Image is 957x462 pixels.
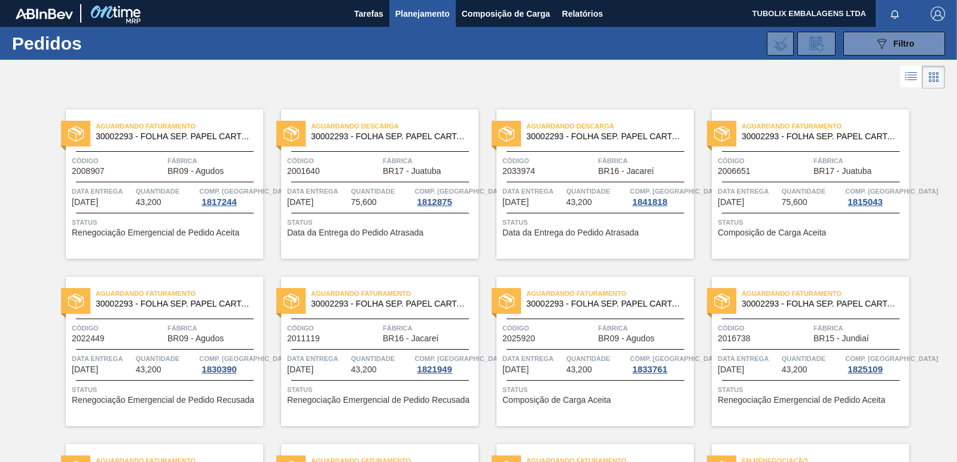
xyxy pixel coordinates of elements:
div: 1821949 [415,365,454,374]
span: Quantidade [351,353,412,365]
span: Aguardando Faturamento [526,287,694,299]
span: 30002293 - FOLHA SEP. PAPEL CARTAO 1200x1000M 350g [311,132,469,141]
span: 2025920 [502,334,535,343]
a: statusAguardando Faturamento30002293 - FOLHA SEP. PAPEL CARTAO 1200x1000M 350gCódigo2016738Fábric... [694,277,909,426]
a: Comp. [GEOGRAPHIC_DATA]1830390 [199,353,260,374]
span: Data Entrega [287,353,348,365]
a: Comp. [GEOGRAPHIC_DATA]1841818 [630,185,691,207]
span: Aguardando Descarga [526,120,694,132]
img: Logout [931,7,945,21]
span: BR09 - Agudos [598,334,654,343]
img: status [714,293,730,309]
button: Notificações [876,5,914,22]
span: 07/10/2025 [287,198,313,207]
a: Comp. [GEOGRAPHIC_DATA]1833761 [630,353,691,374]
span: 2011119 [287,334,320,343]
span: 2033974 [502,167,535,176]
div: Visão em Lista [900,66,922,88]
span: Status [718,384,906,396]
span: Código [72,155,164,167]
span: 43,200 [136,198,161,207]
span: 43,200 [136,365,161,374]
span: 43,200 [351,365,377,374]
div: 1825109 [845,365,885,374]
span: Aguardando Faturamento [742,120,909,132]
span: 2006651 [718,167,751,176]
span: Quantidade [351,185,412,197]
div: Importar Negociações dos Pedidos [767,32,794,56]
span: Data Entrega [718,185,779,197]
span: Renegociação Emergencial de Pedido Recusada [287,396,470,405]
span: Data Entrega [287,185,348,197]
span: Fábrica [813,322,906,334]
span: Fábrica [383,155,476,167]
div: 1815043 [845,197,885,207]
img: TNhmsLtSVTkK8tSr43FrP2fwEKptu5GPRR3wAAAABJRU5ErkJggg== [16,8,73,19]
span: Fábrica [813,155,906,167]
a: Comp. [GEOGRAPHIC_DATA]1821949 [415,353,476,374]
span: Data Entrega [502,353,563,365]
span: Código [502,322,595,334]
a: statusAguardando Descarga30002293 - FOLHA SEP. PAPEL CARTAO 1200x1000M 350gCódigo2033974FábricaBR... [478,109,694,259]
a: statusAguardando Descarga30002293 - FOLHA SEP. PAPEL CARTAO 1200x1000M 350gCódigo2001640FábricaBR... [263,109,478,259]
span: BR17 - Juatuba [383,167,441,176]
span: Renegociação Emergencial de Pedido Recusada [72,396,254,405]
div: 1812875 [415,197,454,207]
span: Comp. Carga [630,353,723,365]
img: status [68,293,84,309]
a: statusAguardando Faturamento30002293 - FOLHA SEP. PAPEL CARTAO 1200x1000M 350gCódigo2006651Fábric... [694,109,909,259]
span: 08/10/2025 [502,198,529,207]
div: Visão em Cards [922,66,945,88]
span: BR09 - Agudos [167,167,224,176]
span: Fábrica [598,322,691,334]
span: Quantidade [782,353,843,365]
span: Código [718,155,810,167]
span: Aguardando Faturamento [742,287,909,299]
span: 10/10/2025 [72,365,98,374]
span: Quantidade [566,185,627,197]
span: 13/10/2025 [502,365,529,374]
div: 1833761 [630,365,669,374]
span: Fábrica [167,155,260,167]
span: Código [502,155,595,167]
span: BR15 - Jundiaí [813,334,869,343]
span: Comp. Carga [415,353,507,365]
a: statusAguardando Faturamento30002293 - FOLHA SEP. PAPEL CARTAO 1200x1000M 350gCódigo2011119Fábric... [263,277,478,426]
div: 1830390 [199,365,239,374]
span: Renegociação Emergencial de Pedido Aceita [718,396,885,405]
span: Comp. Carga [199,185,292,197]
span: Código [287,322,380,334]
span: Comp. Carga [845,185,938,197]
span: BR17 - Juatuba [813,167,871,176]
span: 43,200 [566,365,592,374]
img: status [714,126,730,142]
span: Data Entrega [72,353,133,365]
span: Fábrica [383,322,476,334]
span: Comp. Carga [845,353,938,365]
span: 30002293 - FOLHA SEP. PAPEL CARTAO 1200x1000M 350g [742,132,900,141]
a: Comp. [GEOGRAPHIC_DATA]1815043 [845,185,906,207]
span: Fábrica [167,322,260,334]
span: 30002293 - FOLHA SEP. PAPEL CARTAO 1200x1000M 350g [96,132,254,141]
span: 10/09/2025 [72,198,98,207]
span: 30002293 - FOLHA SEP. PAPEL CARTAO 1200x1000M 350g [742,299,900,308]
h1: Pedidos [12,36,185,50]
span: Status [287,216,476,228]
span: Relatórios [562,7,603,21]
span: 43,200 [782,365,807,374]
span: Status [502,384,691,396]
span: Composição de Carga Aceita [718,228,826,237]
span: Status [72,384,260,396]
span: Aguardando Faturamento [96,120,263,132]
span: 13/10/2025 [718,365,744,374]
span: Renegociação Emergencial de Pedido Aceita [72,228,239,237]
button: Filtro [843,32,945,56]
span: Status [287,384,476,396]
span: 30002293 - FOLHA SEP. PAPEL CARTAO 1200x1000M 350g [311,299,469,308]
img: status [68,126,84,142]
span: BR09 - Agudos [167,334,224,343]
img: status [499,293,514,309]
span: Filtro [894,39,915,48]
a: Comp. [GEOGRAPHIC_DATA]1825109 [845,353,906,374]
a: statusAguardando Faturamento30002293 - FOLHA SEP. PAPEL CARTAO 1200x1000M 350gCódigo2022449Fábric... [48,277,263,426]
